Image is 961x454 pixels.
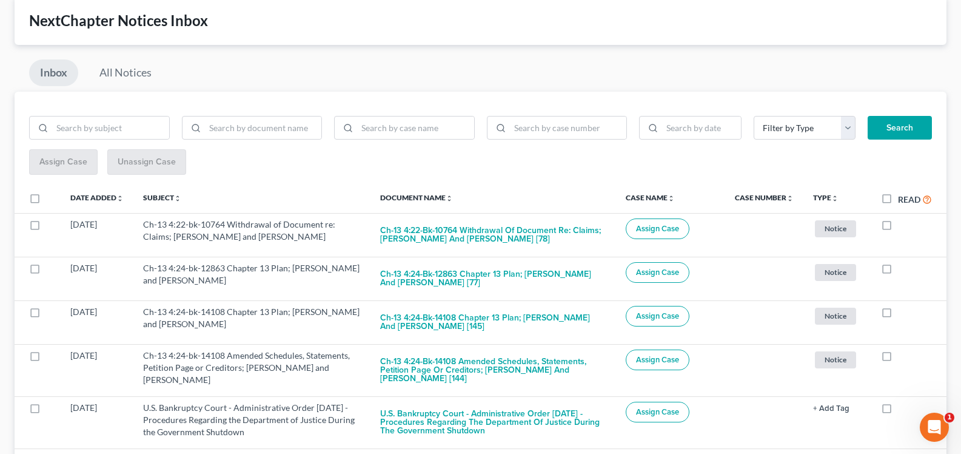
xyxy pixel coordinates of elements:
td: [DATE] [61,344,133,396]
td: [DATE] [61,300,133,344]
button: Ch-13 4:24-bk-14108 Chapter 13 Plan; [PERSON_NAME] and [PERSON_NAME] [145] [380,306,606,339]
i: unfold_more [446,195,453,202]
div: NextChapter Notices Inbox [29,11,932,30]
button: Assign Case [626,402,689,422]
td: Ch-13 4:24-bk-14108 Amended Schedules, Statements, Petition Page or Creditors; [PERSON_NAME] and ... [133,344,370,396]
a: Date Addedunfold_more [70,193,124,202]
a: Subjectunfold_more [143,193,181,202]
a: Notice [813,262,862,282]
span: Notice [815,308,856,324]
td: [DATE] [61,213,133,257]
i: unfold_more [786,195,794,202]
button: + Add Tag [813,405,849,413]
span: Assign Case [636,268,679,277]
a: Notice [813,350,862,370]
input: Search by subject [52,117,169,140]
a: Document Nameunfold_more [380,193,453,202]
input: Search by document name [205,117,322,140]
button: U.S. Bankruptcy Court - Administrative Order [DATE] - Procedures Regarding the Department of Just... [380,402,606,443]
button: Search [868,116,932,140]
button: Ch-13 4:22-bk-10764 Withdrawal of Document re: Claims; [PERSON_NAME] and [PERSON_NAME] [78] [380,219,606,251]
span: Notice [815,351,856,368]
label: Read [898,193,920,206]
input: Search by date [662,117,741,140]
a: Case Nameunfold_more [626,193,675,202]
a: Inbox [29,59,78,86]
span: Assign Case [636,224,679,234]
span: Assign Case [636,407,679,417]
a: Notice [813,219,862,239]
a: All Notices [89,59,162,86]
button: Assign Case [626,219,689,239]
td: Ch-13 4:24-bk-12863 Chapter 13 Plan; [PERSON_NAME] and [PERSON_NAME] [133,257,370,300]
i: unfold_more [668,195,675,202]
button: Ch-13 4:24-bk-12863 Chapter 13 Plan; [PERSON_NAME] and [PERSON_NAME] [77] [380,262,606,295]
a: Case Numberunfold_more [735,193,794,202]
button: Assign Case [626,262,689,283]
a: Typeunfold_more [813,193,839,202]
span: 1 [945,413,954,422]
input: Search by case number [510,117,627,140]
button: Ch-13 4:24-bk-14108 Amended Schedules, Statements, Petition Page or Creditors; [PERSON_NAME] and ... [380,350,606,391]
td: U.S. Bankruptcy Court - Administrative Order [DATE] - Procedures Regarding the Department of Just... [133,396,370,449]
i: unfold_more [831,195,839,202]
span: Notice [815,264,856,280]
span: Assign Case [636,311,679,321]
button: Assign Case [626,306,689,327]
td: [DATE] [61,257,133,300]
a: Notice [813,306,862,326]
span: Assign Case [636,355,679,365]
td: Ch-13 4:22-bk-10764 Withdrawal of Document re: Claims; [PERSON_NAME] and [PERSON_NAME] [133,213,370,257]
a: + Add Tag [813,402,862,414]
i: unfold_more [116,195,124,202]
td: Ch-13 4:24-bk-14108 Chapter 13 Plan; [PERSON_NAME] and [PERSON_NAME] [133,300,370,344]
span: Notice [815,220,856,237]
input: Search by case name [357,117,474,140]
i: unfold_more [174,195,181,202]
iframe: Intercom live chat [920,413,949,442]
td: [DATE] [61,396,133,449]
button: Assign Case [626,350,689,370]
